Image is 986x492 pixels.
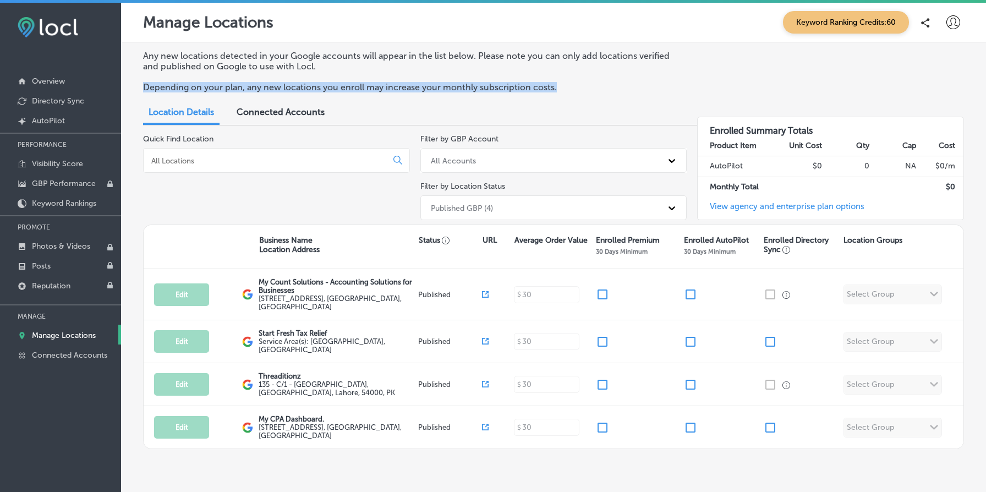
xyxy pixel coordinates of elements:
th: Cost [917,136,963,156]
div: All Accounts [431,156,476,165]
p: My CPA Dashboard. [259,415,415,423]
th: Cap [870,136,917,156]
p: 30 Days Minimum [684,248,736,255]
p: Enrolled Premium [596,236,660,245]
p: Photos & Videos [32,242,90,251]
button: Edit [154,283,209,306]
img: logo [242,379,253,390]
td: Monthly Total [698,177,776,197]
p: My Count Solutions - Accounting Solutions for Businesses [259,278,415,294]
p: AutoPilot [32,116,65,125]
th: Qty [823,136,869,156]
td: AutoPilot [698,156,776,177]
p: Visibility Score [32,159,83,168]
p: Status [419,236,483,245]
span: Location Details [149,107,214,117]
span: Connected Accounts [237,107,325,117]
th: Unit Cost [776,136,823,156]
p: Enrolled AutoPilot [684,236,749,245]
p: Start Fresh Tax Relief [259,329,415,337]
p: Directory Sync [32,96,84,106]
td: 0 [823,156,869,177]
p: Published [418,423,482,431]
p: Average Order Value [514,236,588,245]
p: Manage Locations [32,331,96,340]
strong: Product Item [710,141,757,150]
button: Edit [154,416,209,439]
p: Threaditionz [259,372,415,380]
p: Manage Locations [143,13,273,31]
p: Posts [32,261,51,271]
p: Depending on your plan, any new locations you enroll may increase your monthly subscription costs. [143,82,677,92]
p: GBP Performance [32,179,96,188]
img: fda3e92497d09a02dc62c9cd864e3231.png [18,17,78,37]
p: Overview [32,76,65,86]
td: $ 0 [917,177,963,197]
span: Keyword Ranking Credits: 60 [783,11,909,34]
label: Filter by GBP Account [420,134,499,144]
button: Edit [154,330,209,353]
p: Business Name Location Address [259,236,320,254]
td: NA [870,156,917,177]
span: Dallas, TX 75247, USA [259,337,385,354]
p: 30 Days Minimum [596,248,648,255]
label: Quick Find Location [143,134,213,144]
img: logo [242,422,253,433]
label: [STREET_ADDRESS] , [GEOGRAPHIC_DATA], [GEOGRAPHIC_DATA] [259,423,415,440]
img: logo [242,336,253,347]
h3: Enrolled Summary Totals [698,117,963,136]
p: Published [418,291,482,299]
p: Keyword Rankings [32,199,96,208]
p: URL [483,236,497,245]
p: Published [418,337,482,346]
p: Published [418,380,482,389]
label: [STREET_ADDRESS] , [GEOGRAPHIC_DATA], [GEOGRAPHIC_DATA] [259,294,415,311]
a: View agency and enterprise plan options [698,201,864,220]
label: Filter by Location Status [420,182,505,191]
input: All Locations [150,156,385,166]
label: 135 - C/1 - [GEOGRAPHIC_DATA], [GEOGRAPHIC_DATA] , Lahore, 54000, PK [259,380,415,397]
p: Enrolled Directory Sync [764,236,838,254]
div: Published GBP (4) [431,203,493,212]
p: Reputation [32,281,70,291]
td: $0 [776,156,823,177]
p: Location Groups [843,236,902,245]
p: Connected Accounts [32,351,107,360]
button: Edit [154,373,209,396]
td: $ 0 /m [917,156,963,177]
img: logo [242,289,253,300]
p: Any new locations detected in your Google accounts will appear in the list below. Please note you... [143,51,677,72]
